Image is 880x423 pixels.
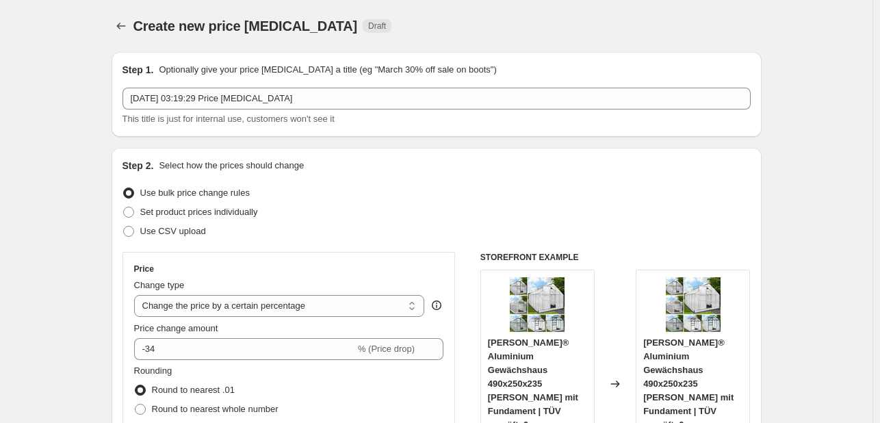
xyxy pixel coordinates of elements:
[159,63,496,77] p: Optionally give your price [MEDICAL_DATA] a title (eg "March 30% off sale on boots")
[510,277,565,332] img: 7190Bucr1cL_80x.jpg
[358,344,415,354] span: % (Price drop)
[133,18,358,34] span: Create new price [MEDICAL_DATA]
[134,366,172,376] span: Rounding
[430,298,443,312] div: help
[152,404,279,414] span: Round to nearest whole number
[134,323,218,333] span: Price change amount
[122,114,335,124] span: This title is just for internal use, customers won't see it
[152,385,235,395] span: Round to nearest .01
[134,338,355,360] input: -15
[480,252,751,263] h6: STOREFRONT EXAMPLE
[140,188,250,198] span: Use bulk price change rules
[134,280,185,290] span: Change type
[368,21,386,31] span: Draft
[666,277,721,332] img: 7190Bucr1cL_80x.jpg
[140,207,258,217] span: Set product prices individually
[140,226,206,236] span: Use CSV upload
[134,264,154,274] h3: Price
[159,159,304,172] p: Select how the prices should change
[112,16,131,36] button: Price change jobs
[122,63,154,77] h2: Step 1.
[122,88,751,110] input: 30% off holiday sale
[122,159,154,172] h2: Step 2.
